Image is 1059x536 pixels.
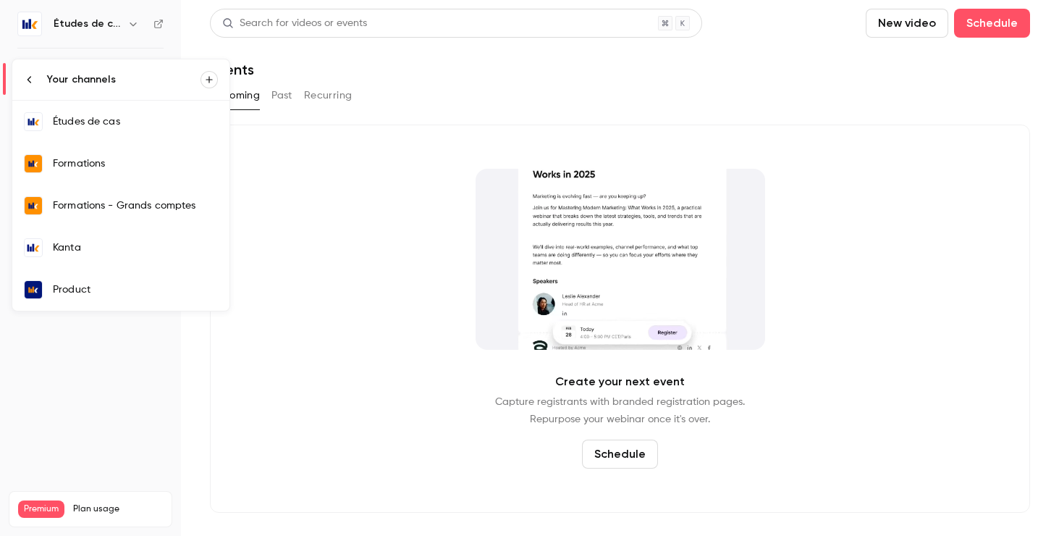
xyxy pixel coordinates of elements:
[25,155,42,172] img: Formations
[47,72,201,87] div: Your channels
[53,282,218,297] div: Product
[25,239,42,256] img: Kanta
[25,113,42,130] img: Études de cas
[25,281,42,298] img: Product
[53,198,218,213] div: Formations - Grands comptes
[53,114,218,129] div: Études de cas
[25,197,42,214] img: Formations - Grands comptes
[53,240,218,255] div: Kanta
[53,156,218,171] div: Formations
